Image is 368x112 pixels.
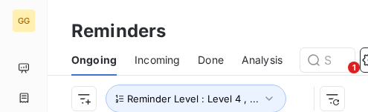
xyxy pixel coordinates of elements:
[71,18,166,45] h3: Reminders
[135,53,180,67] span: Incoming
[348,62,360,73] span: 1
[300,48,355,72] input: Search
[127,93,259,105] span: Reminder Level : Level 4 , ...
[317,62,353,97] iframe: Intercom live chat
[242,53,283,67] span: Analysis
[12,9,36,33] div: GG
[198,53,224,67] span: Done
[71,53,117,67] span: Ongoing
